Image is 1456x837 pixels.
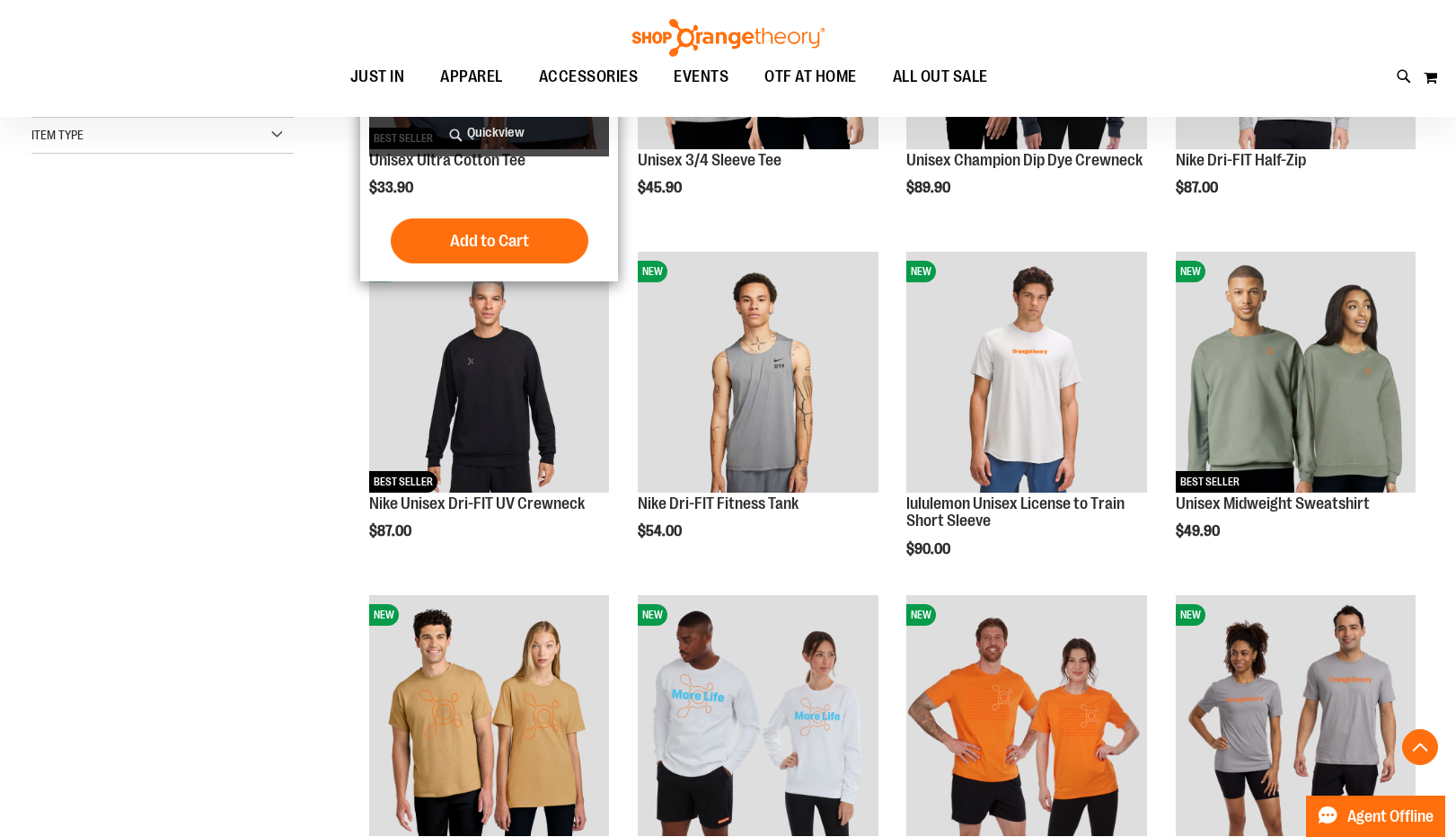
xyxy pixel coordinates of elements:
a: Unisex Midweight SweatshirtNEWBEST SELLER [1176,252,1416,494]
span: JUST IN [350,57,405,97]
div: product [1167,243,1425,585]
span: $54.00 [638,523,684,539]
span: $87.00 [369,523,414,539]
span: NEW [1176,261,1205,282]
span: NEW [369,604,399,626]
span: $90.00 [906,541,953,557]
span: ACCESSORIES [539,57,639,97]
a: Nike Dri-FIT Fitness TankNEW [638,252,878,494]
a: Unisex Champion Dip Dye Crewneck [906,151,1143,169]
a: Unisex 3/4 Sleeve Tee [638,151,781,169]
span: Agent Offline [1347,808,1434,825]
span: OTF AT HOME [764,57,857,97]
a: Unisex Ultra Cotton Tee [369,151,525,169]
img: Unisex Short Sleeve Tee [1176,595,1416,835]
span: BEST SELLER [369,471,437,493]
span: Item Type [31,128,84,142]
img: Shop Orangetheory [630,19,827,57]
span: $45.90 [638,180,684,196]
div: product [360,243,618,585]
span: NEW [638,604,667,626]
a: Nike Unisex Dri-FIT UV CrewneckNEWBEST SELLER [369,252,609,494]
a: lululemon Unisex License to Train Short SleeveNEW [906,252,1146,494]
button: Add to Cart [391,218,588,263]
a: Nike Dri-FIT Half-Zip [1176,151,1306,169]
span: $89.90 [906,180,953,196]
span: BEST SELLER [1176,471,1244,493]
img: Unisex Heavy Cotton Tee [369,595,609,835]
img: Nike Unisex Dri-FIT UV Crewneck [369,252,609,492]
div: product [629,243,887,585]
img: lululemon Unisex License to Train Short Sleeve [906,252,1146,492]
button: Back To Top [1402,729,1438,765]
span: ALL OUT SALE [893,57,988,97]
a: Quickview [369,109,609,156]
a: Unisex Midweight Sweatshirt [1176,494,1370,512]
img: Unisex Short Sleeve Recovery Tee [906,595,1146,835]
span: $49.90 [1176,523,1222,539]
span: EVENTS [674,57,728,97]
span: $33.90 [369,180,416,196]
img: Unisex Midweight Sweatshirt [1176,252,1416,492]
a: lululemon Unisex License to Train Short Sleeve [906,494,1125,530]
span: NEW [1176,604,1205,626]
span: NEW [906,261,936,282]
span: $87.00 [1176,180,1221,196]
span: Add to Cart [450,231,529,251]
span: NEW [638,261,667,282]
img: Nike Dri-FIT Fitness Tank [638,252,878,492]
a: Nike Unisex Dri-FIT UV Crewneck [369,494,585,512]
a: Nike Dri-FIT Fitness Tank [638,494,799,512]
button: Agent Offline [1306,796,1445,837]
span: NEW [906,604,936,626]
img: Unisex Crewneck 365 Fleece Sweatshirt [638,595,878,835]
span: APPAREL [440,57,503,97]
div: product [897,243,1155,603]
